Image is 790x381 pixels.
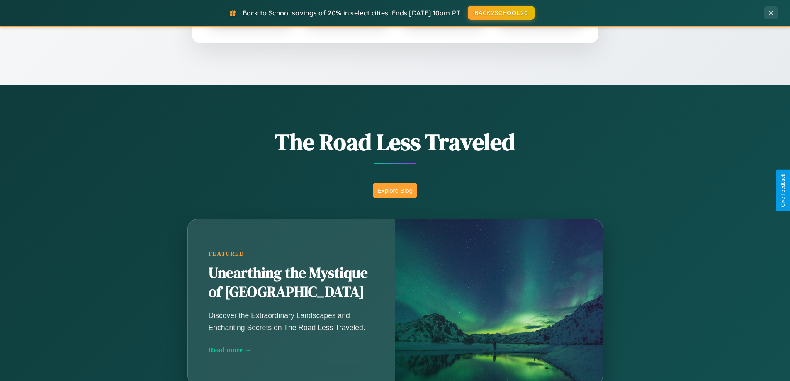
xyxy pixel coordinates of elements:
[146,126,644,158] h1: The Road Less Traveled
[468,6,535,20] button: BACK2SCHOOL20
[373,183,417,198] button: Explore Blog
[209,250,374,257] div: Featured
[209,346,374,354] div: Read more →
[780,174,786,207] div: Give Feedback
[243,9,462,17] span: Back to School savings of 20% in select cities! Ends [DATE] 10am PT.
[209,264,374,302] h2: Unearthing the Mystique of [GEOGRAPHIC_DATA]
[209,310,374,333] p: Discover the Extraordinary Landscapes and Enchanting Secrets on The Road Less Traveled.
